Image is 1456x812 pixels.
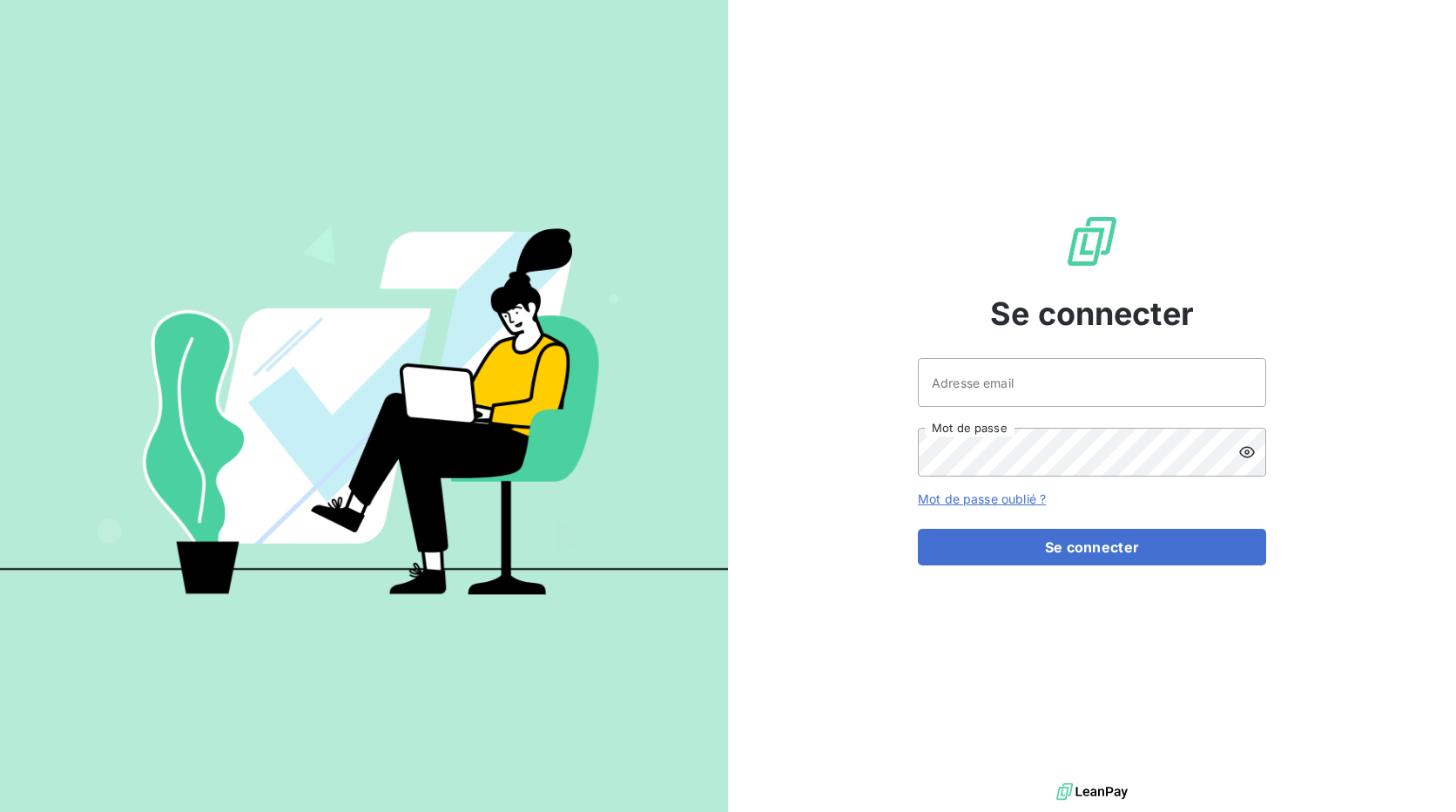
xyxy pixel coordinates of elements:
[1056,779,1128,805] img: logo
[990,290,1194,337] span: Se connecter
[918,358,1266,407] input: placeholder
[1064,213,1120,269] img: Logo LeanPay
[918,529,1266,565] button: Se connecter
[918,491,1046,506] a: Mot de passe oublié ?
